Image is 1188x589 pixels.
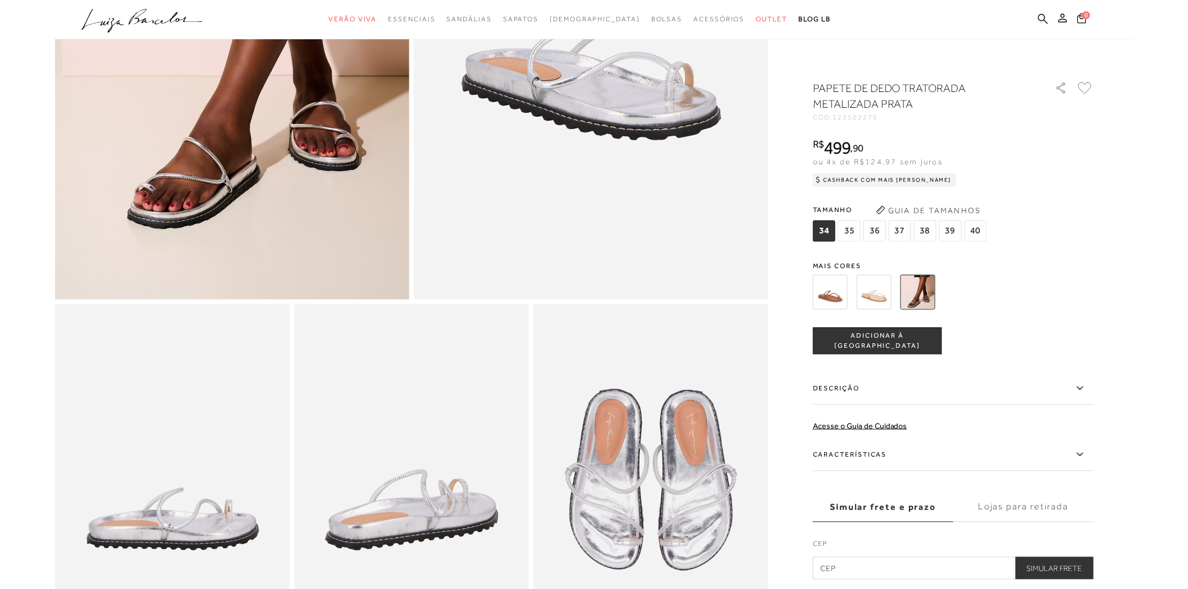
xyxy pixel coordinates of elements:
span: 90 [853,142,863,154]
button: Guia de Tamanhos [872,201,985,219]
span: Tamanho [813,201,990,218]
span: Bolsas [651,15,683,23]
img: PAPETE DE DEDO TRATORADA METALIZADA DOURADA [857,275,892,310]
a: categoryNavScreenReaderText [756,9,788,30]
button: Simular Frete [1016,557,1094,579]
label: Lojas para retirada [953,492,1094,522]
a: categoryNavScreenReaderText [328,9,377,30]
span: BLOG LB [798,15,831,23]
img: PAPETE DE DEDO TRATORADA EM COURO CARAMELO [813,275,848,310]
span: Acessórios [694,15,745,23]
a: categoryNavScreenReaderText [388,9,435,30]
div: CÓD: [813,114,1038,121]
label: CEP [813,539,1094,554]
span: 38 [914,220,936,242]
h1: PAPETE DE DEDO TRATORADA METALIZADA PRATA [813,80,1023,112]
span: Essenciais [388,15,435,23]
button: 0 [1074,12,1090,27]
span: 123502275 [833,113,878,121]
span: 37 [889,220,911,242]
a: categoryNavScreenReaderText [651,9,683,30]
i: R$ [813,139,824,149]
img: PAPETE DE DEDO TRATORADA METALIZADA PRATA [901,275,935,310]
a: Acesse o Guia de Cuidados [813,421,907,430]
span: Sandálias [447,15,492,23]
span: ADICIONAR À [GEOGRAPHIC_DATA] [814,331,942,351]
label: Simular frete e prazo [813,492,953,522]
span: 0 [1082,11,1090,19]
button: ADICIONAR À [GEOGRAPHIC_DATA] [813,328,942,355]
span: 36 [863,220,886,242]
i: , [851,143,863,153]
a: categoryNavScreenReaderText [447,9,492,30]
span: 34 [813,220,835,242]
label: Descrição [813,372,1094,405]
span: 35 [838,220,861,242]
div: Cashback com Mais [PERSON_NAME] [813,173,956,187]
a: noSubCategoriesText [550,9,640,30]
label: Características [813,439,1094,471]
span: Outlet [756,15,788,23]
span: 39 [939,220,962,242]
span: ou 4x de R$124,97 sem juros [813,157,943,166]
a: BLOG LB [798,9,831,30]
span: [DEMOGRAPHIC_DATA] [550,15,640,23]
span: Sapatos [503,15,538,23]
span: Mais cores [813,263,1094,269]
span: 40 [965,220,987,242]
input: CEP [813,557,1094,579]
a: categoryNavScreenReaderText [694,9,745,30]
span: 499 [824,137,851,158]
a: categoryNavScreenReaderText [503,9,538,30]
span: Verão Viva [328,15,377,23]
